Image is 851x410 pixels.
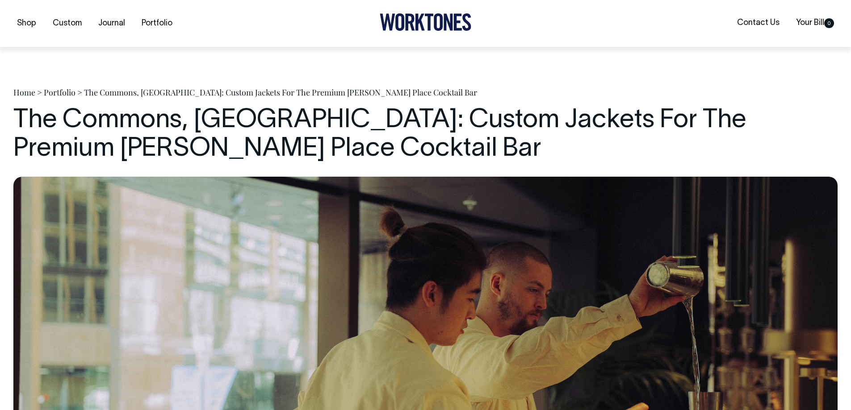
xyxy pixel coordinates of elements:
a: Shop [13,16,40,31]
a: Your Bill0 [792,16,838,30]
span: > [77,87,82,98]
a: Contact Us [734,16,783,30]
a: Portfolio [44,87,75,98]
h1: The Commons, [GEOGRAPHIC_DATA]: Custom Jackets For The Premium [PERSON_NAME] Place Cocktail Bar [13,107,838,164]
span: The Commons, [GEOGRAPHIC_DATA]: Custom Jackets For The Premium [PERSON_NAME] Place Cocktail Bar [84,87,477,98]
a: Home [13,87,35,98]
a: Portfolio [138,16,176,31]
a: Journal [95,16,129,31]
a: Custom [49,16,85,31]
span: > [37,87,42,98]
span: 0 [824,18,834,28]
